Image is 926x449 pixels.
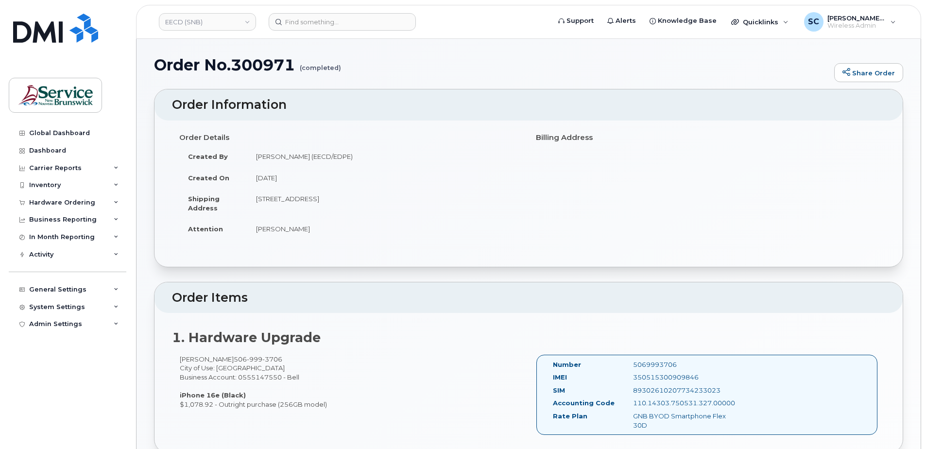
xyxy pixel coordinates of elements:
span: 506 [234,355,282,363]
div: GNB BYOD Smartphone Flex 30D [626,412,738,430]
h4: Billing Address [536,134,878,142]
h1: Order No.300971 [154,56,829,73]
span: 3706 [262,355,282,363]
div: 350515300909846 [626,373,738,382]
label: IMEI [553,373,567,382]
strong: iPhone 16e (Black) [180,391,246,399]
label: SIM [553,386,565,395]
label: Rate Plan [553,412,587,421]
small: (completed) [300,56,341,71]
div: 89302610207734233023 [626,386,738,395]
div: 110.14303.750531.327.00000 [626,398,738,408]
h2: Order Items [172,291,885,305]
label: Accounting Code [553,398,615,408]
h2: Order Information [172,98,885,112]
a: Share Order [834,63,903,83]
strong: Created On [188,174,229,182]
div: [PERSON_NAME] City of Use: [GEOGRAPHIC_DATA] Business Account: 0555147550 - Bell $1,078.92 - Outr... [172,355,529,409]
strong: Shipping Address [188,195,220,212]
strong: Created By [188,153,228,160]
strong: Attention [188,225,223,233]
label: Number [553,360,581,369]
h4: Order Details [179,134,521,142]
td: [STREET_ADDRESS] [247,188,521,218]
strong: 1. Hardware Upgrade [172,329,321,345]
td: [PERSON_NAME] [247,218,521,240]
div: 5069993706 [626,360,738,369]
span: 999 [247,355,262,363]
td: [PERSON_NAME] (EECD/EDPE) [247,146,521,167]
td: [DATE] [247,167,521,189]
